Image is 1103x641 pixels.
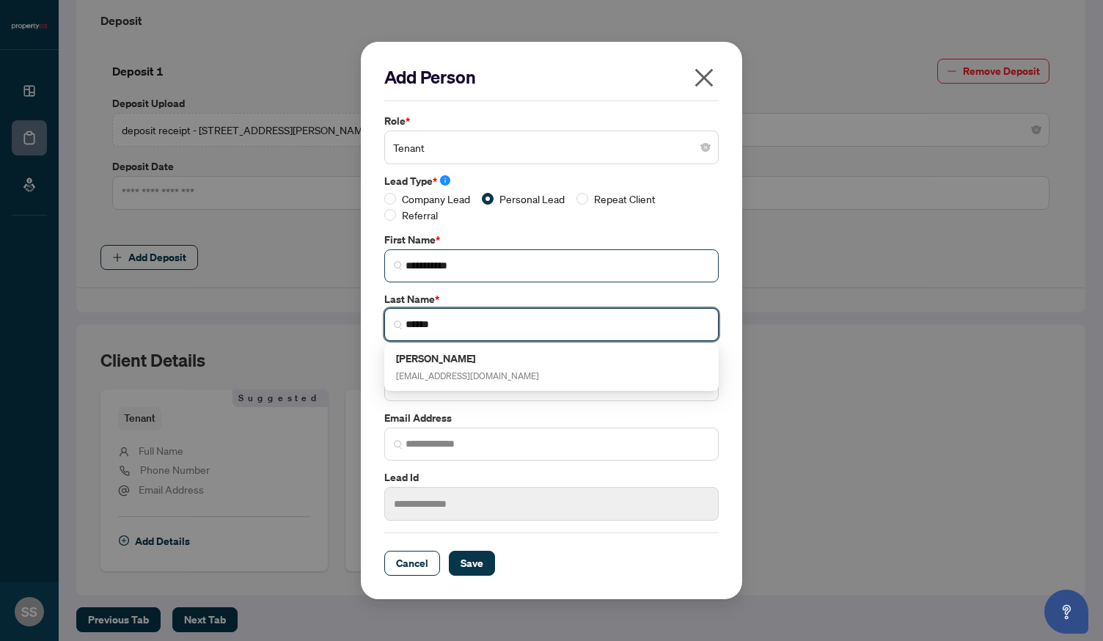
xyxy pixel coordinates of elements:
[396,370,539,381] span: [EMAIL_ADDRESS][DOMAIN_NAME]
[701,143,710,152] span: close-circle
[384,551,440,576] button: Cancel
[440,175,450,186] span: info-circle
[393,133,710,161] span: Tenant
[384,291,719,307] label: Last Name
[1044,590,1088,634] button: Open asap
[494,191,571,207] span: Personal Lead
[384,173,719,189] label: Lead Type
[396,350,539,367] h5: [PERSON_NAME]
[394,320,403,329] img: search_icon
[588,191,662,207] span: Repeat Client
[384,232,719,248] label: First Name
[396,207,444,223] span: Referral
[394,261,403,270] img: search_icon
[384,410,719,426] label: Email Address
[461,552,483,575] span: Save
[692,66,716,89] span: close
[396,191,476,207] span: Company Lead
[384,65,719,89] h2: Add Person
[396,552,428,575] span: Cancel
[384,469,719,486] label: Lead Id
[384,113,719,129] label: Role
[394,440,403,449] img: search_icon
[449,551,495,576] button: Save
